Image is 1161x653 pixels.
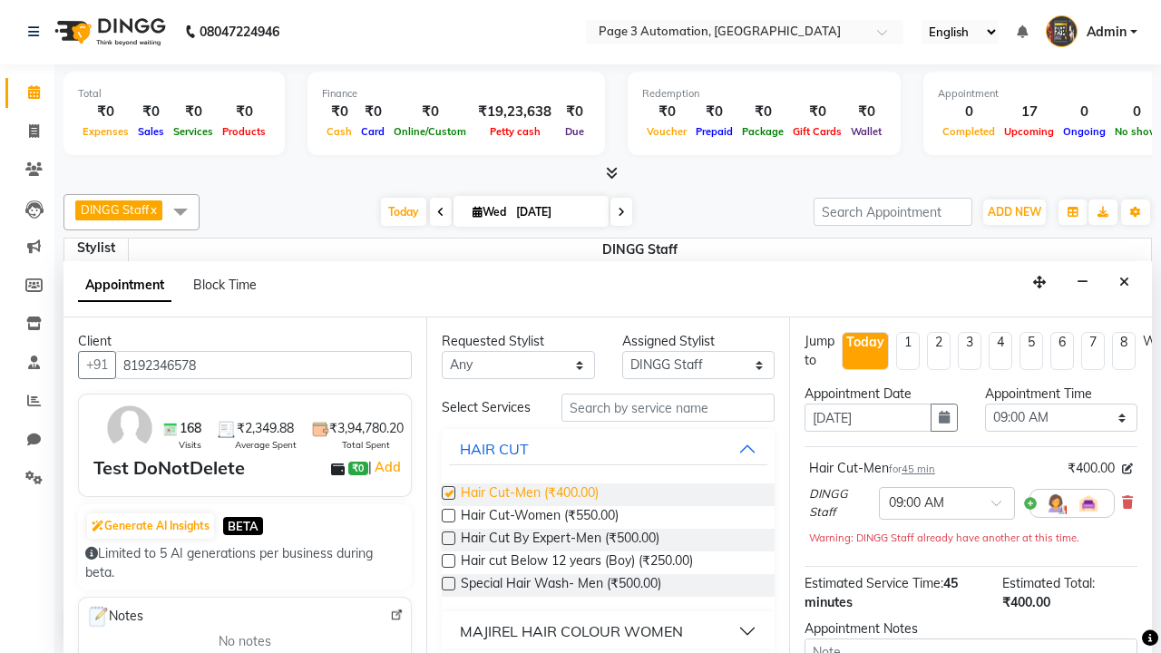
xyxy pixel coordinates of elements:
li: 4 [989,332,1012,370]
div: ₹0 [846,102,886,122]
span: Today [381,198,426,226]
span: Appointment [78,269,171,302]
span: DINGG Staff [81,202,149,217]
span: Average Spent [235,438,297,452]
img: logo [46,6,171,57]
button: Close [1111,268,1137,297]
button: ADD NEW [983,200,1046,225]
a: x [149,202,157,217]
div: MAJIREL HAIR COLOUR WOMEN [460,620,683,642]
div: Client [78,332,412,351]
input: yyyy-mm-dd [805,404,932,432]
div: Total [78,86,270,102]
div: HAIR CUT [460,438,529,460]
small: Warning: DINGG Staff already have another at this time. [809,531,1079,544]
span: Total Spent [342,438,390,452]
span: | [368,456,404,478]
span: Expenses [78,125,133,138]
span: Notes [86,605,143,629]
input: 2025-10-01 [511,199,601,226]
div: ₹0 [737,102,788,122]
button: HAIR CUT [449,433,767,465]
span: Hair Cut By Expert-Men (₹500.00) [461,529,659,551]
span: Hair Cut-Women (₹550.00) [461,506,619,529]
div: 0 [1059,102,1110,122]
div: Requested Stylist [442,332,595,351]
span: Cash [322,125,356,138]
span: Estimated Total: [1002,575,1095,591]
span: BETA [223,517,263,534]
span: Card [356,125,389,138]
div: ₹0 [169,102,218,122]
div: Test DoNotDelete [93,454,245,482]
div: Today [846,333,884,352]
i: Edit price [1122,463,1133,474]
li: 2 [927,332,951,370]
input: Search by service name [561,394,775,422]
span: Package [737,125,788,138]
div: 17 [1000,102,1059,122]
div: Redemption [642,86,886,102]
button: MAJIREL HAIR COLOUR WOMEN [449,615,767,648]
div: Appointment Time [985,385,1138,404]
button: +91 [78,351,116,379]
img: Hairdresser.png [1045,492,1067,514]
div: ₹0 [788,102,846,122]
div: ₹0 [642,102,691,122]
li: 7 [1081,332,1105,370]
span: Services [169,125,218,138]
span: Wed [468,205,511,219]
div: ₹0 [78,102,133,122]
span: No notes [219,632,271,651]
li: 8 [1112,332,1136,370]
span: ₹400.00 [1068,459,1115,478]
span: Due [561,125,589,138]
span: Petty cash [485,125,545,138]
div: ₹0 [691,102,737,122]
div: ₹0 [389,102,471,122]
div: ₹0 [559,102,590,122]
span: Voucher [642,125,691,138]
b: 08047224946 [200,6,279,57]
span: Products [218,125,270,138]
span: ₹3,94,780.20 [329,419,404,438]
div: Limited to 5 AI generations per business during beta. [85,544,405,582]
li: 5 [1020,332,1043,370]
span: Block Time [193,277,257,293]
span: Online/Custom [389,125,471,138]
span: Admin [1087,23,1127,42]
span: ₹0 [348,462,367,476]
span: Estimated Service Time: [805,575,943,591]
span: Ongoing [1059,125,1110,138]
input: Search by Name/Mobile/Email/Code [115,351,412,379]
div: Select Services [428,398,548,417]
div: ₹0 [356,102,389,122]
button: Generate AI Insights [87,513,214,539]
img: Interior.png [1078,492,1099,514]
span: ₹400.00 [1002,594,1050,610]
li: 3 [958,332,981,370]
div: ₹0 [218,102,270,122]
div: ₹19,23,638 [471,102,559,122]
span: ₹2,349.88 [237,419,294,438]
li: 1 [896,332,920,370]
span: 168 [180,419,201,438]
span: DINGG Staff [129,239,1152,261]
span: Completed [938,125,1000,138]
span: Visits [179,438,201,452]
span: Hair Cut-Men (₹400.00) [461,483,599,506]
div: Assigned Stylist [622,332,776,351]
li: 6 [1050,332,1074,370]
span: Upcoming [1000,125,1059,138]
span: 45 min [902,463,935,475]
div: ₹0 [133,102,169,122]
div: 0 [938,102,1000,122]
span: Special Hair Wash- Men (₹500.00) [461,574,661,597]
span: Wallet [846,125,886,138]
span: ADD NEW [988,205,1041,219]
input: Search Appointment [814,198,972,226]
span: DINGG Staff [809,485,872,521]
div: Hair Cut-Men [809,459,935,478]
div: Appointment Notes [805,619,1137,638]
img: Admin [1046,15,1078,47]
